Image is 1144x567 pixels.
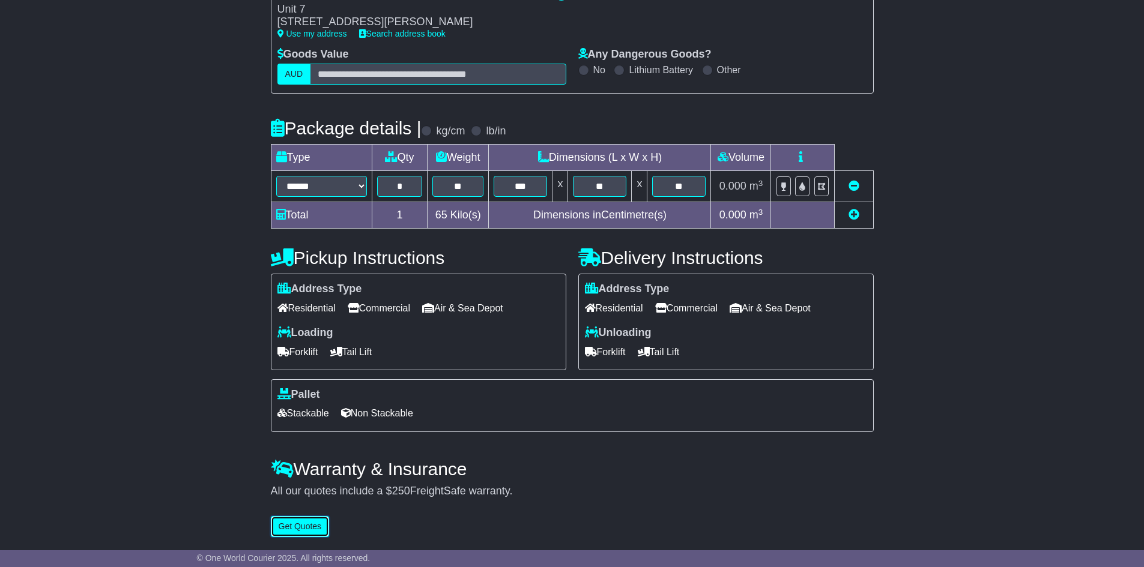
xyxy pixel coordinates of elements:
label: kg/cm [436,125,465,138]
span: Residential [277,299,336,317]
span: Commercial [348,299,410,317]
span: 0.000 [719,180,746,192]
td: Kilo(s) [428,202,489,229]
label: Lithium Battery [629,64,693,76]
span: Air & Sea Depot [422,299,503,317]
span: Commercial [655,299,718,317]
label: Other [717,64,741,76]
span: 250 [392,485,410,497]
h4: Warranty & Insurance [271,459,874,479]
span: Residential [585,299,643,317]
label: Goods Value [277,48,349,61]
td: Dimensions (L x W x H) [489,145,711,171]
span: 0.000 [719,209,746,221]
button: Get Quotes [271,516,330,537]
h4: Package details | [271,118,422,138]
label: Loading [277,326,333,340]
div: Unit 7 [277,3,544,16]
span: Air & Sea Depot [730,299,811,317]
a: Remove this item [849,180,859,192]
span: Stackable [277,404,329,422]
h4: Delivery Instructions [578,248,874,268]
td: Total [271,202,372,229]
td: 1 [372,202,427,229]
a: Search address book [359,29,446,38]
sup: 3 [758,179,763,188]
a: Add new item [849,209,859,221]
span: Forklift [585,343,626,361]
span: Non Stackable [341,404,413,422]
span: 65 [435,209,447,221]
a: Use my address [277,29,347,38]
span: © One World Courier 2025. All rights reserved. [197,553,371,563]
span: Tail Lift [638,343,680,361]
label: Unloading [585,326,652,340]
label: AUD [277,64,311,85]
sup: 3 [758,208,763,217]
td: Type [271,145,372,171]
span: Tail Lift [330,343,372,361]
td: Qty [372,145,427,171]
td: x [632,171,647,202]
td: Dimensions in Centimetre(s) [489,202,711,229]
label: Pallet [277,388,320,401]
div: All our quotes include a $ FreightSafe warranty. [271,485,874,498]
label: Address Type [277,283,362,296]
span: m [749,180,763,192]
span: m [749,209,763,221]
label: No [593,64,605,76]
span: Forklift [277,343,318,361]
label: Any Dangerous Goods? [578,48,712,61]
td: Weight [428,145,489,171]
td: x [552,171,568,202]
label: Address Type [585,283,670,296]
label: lb/in [486,125,506,138]
div: [STREET_ADDRESS][PERSON_NAME] [277,16,544,29]
h4: Pickup Instructions [271,248,566,268]
td: Volume [711,145,771,171]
